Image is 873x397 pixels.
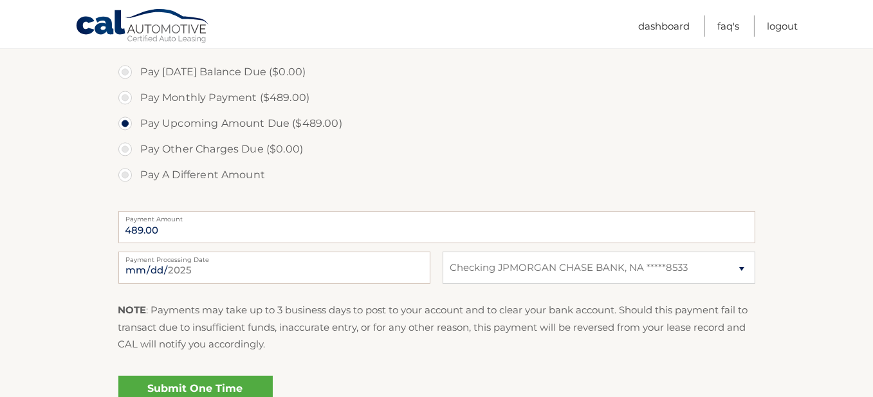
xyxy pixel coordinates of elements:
a: Logout [767,15,798,37]
a: Dashboard [638,15,690,37]
label: Payment Processing Date [118,252,430,262]
strong: NOTE [118,304,147,316]
a: Cal Automotive [75,8,210,46]
p: : Payments may take up to 3 business days to post to your account and to clear your bank account.... [118,302,755,353]
input: Payment Amount [118,211,755,243]
a: FAQ's [717,15,739,37]
label: Pay A Different Amount [118,162,755,188]
label: Pay Upcoming Amount Due ($489.00) [118,111,755,136]
label: Pay Monthly Payment ($489.00) [118,85,755,111]
label: Pay [DATE] Balance Due ($0.00) [118,59,755,85]
label: Payment Amount [118,211,755,221]
label: Pay Other Charges Due ($0.00) [118,136,755,162]
input: Payment Date [118,252,430,284]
